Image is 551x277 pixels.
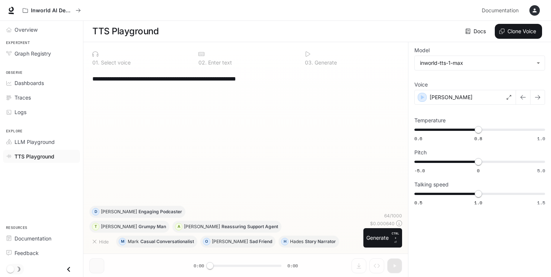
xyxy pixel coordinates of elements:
p: Hades [290,239,303,244]
p: Talking speed [414,182,449,187]
span: Overview [15,26,38,34]
p: 0 3 . [305,60,313,65]
p: 0 1 . [92,60,99,65]
p: Temperature [414,118,446,123]
p: Inworld AI Demos [31,7,73,14]
div: D [92,206,99,218]
span: 0 [477,167,480,174]
p: Engaging Podcaster [138,210,182,214]
span: Documentation [15,234,51,242]
button: HHadesStory Narrator [278,236,339,248]
h1: TTS Playground [92,24,159,39]
span: Graph Registry [15,50,51,57]
span: 1.5 [537,199,545,206]
button: MMarkCasual Conversationalist [116,236,197,248]
span: 5.0 [537,167,545,174]
button: O[PERSON_NAME]Sad Friend [200,236,275,248]
div: inworld-tts-1-max [420,59,533,67]
a: Traces [3,91,80,104]
p: Casual Conversationalist [140,239,194,244]
button: All workspaces [19,3,84,18]
span: -5.0 [414,167,425,174]
a: Dashboards [3,76,80,89]
button: Hide [89,236,113,248]
span: 0.8 [474,135,482,142]
p: Story Narrator [305,239,336,244]
p: Select voice [99,60,131,65]
span: TTS Playground [15,152,54,160]
span: Documentation [482,6,519,15]
p: [PERSON_NAME] [430,94,472,101]
span: Dark mode toggle [7,265,14,273]
span: Feedback [15,249,39,257]
p: 0 2 . [198,60,207,65]
span: 1.0 [537,135,545,142]
span: 1.0 [474,199,482,206]
p: Model [414,48,430,53]
a: Documentation [3,232,80,245]
p: Enter text [207,60,232,65]
p: $ 0.000640 [370,220,395,227]
span: 0.6 [414,135,422,142]
p: Generate [313,60,337,65]
a: Overview [3,23,80,36]
p: Reassuring Support Agent [222,224,278,229]
div: M [119,236,126,248]
p: Pitch [414,150,427,155]
button: T[PERSON_NAME]Grumpy Man [89,221,169,233]
div: inworld-tts-1-max [415,56,545,70]
span: LLM Playground [15,138,55,146]
p: CTRL + [392,231,399,240]
span: Dashboards [15,79,44,87]
p: [PERSON_NAME] [101,210,137,214]
a: Graph Registry [3,47,80,60]
a: Docs [464,24,489,39]
span: 0.5 [414,199,422,206]
button: Clone Voice [495,24,542,39]
p: Grumpy Man [138,224,166,229]
a: LLM Playground [3,135,80,148]
button: Close drawer [60,262,77,277]
a: Documentation [479,3,524,18]
div: A [175,221,182,233]
span: Traces [15,94,31,101]
button: GenerateCTRL +⏎ [363,228,402,248]
button: A[PERSON_NAME]Reassuring Support Agent [172,221,281,233]
p: ⏎ [392,231,399,245]
p: [PERSON_NAME] [184,224,220,229]
button: D[PERSON_NAME]Engaging Podcaster [89,206,185,218]
span: Logs [15,108,26,116]
p: [PERSON_NAME] [101,224,137,229]
div: O [203,236,210,248]
a: TTS Playground [3,150,80,163]
p: [PERSON_NAME] [212,239,248,244]
p: Voice [414,82,428,87]
p: Sad Friend [249,239,272,244]
p: Mark [128,239,139,244]
a: Logs [3,106,80,119]
div: T [92,221,99,233]
p: 64 / 1000 [384,213,402,219]
a: Feedback [3,246,80,259]
div: H [281,236,288,248]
